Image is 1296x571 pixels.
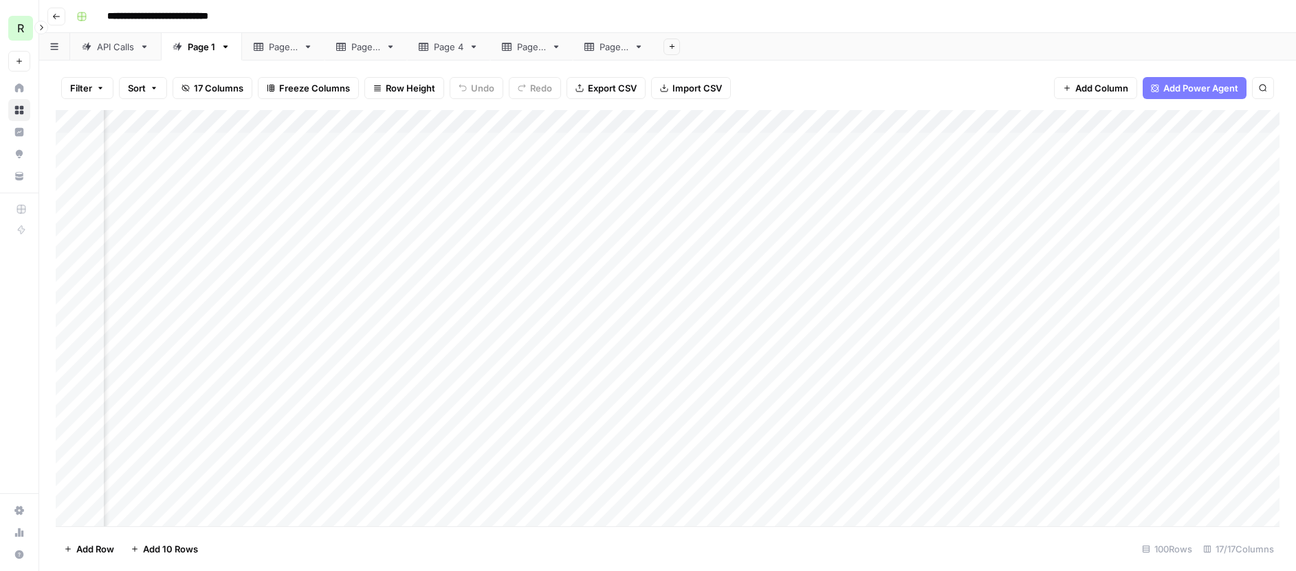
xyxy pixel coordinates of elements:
[17,20,24,36] span: R
[61,77,113,99] button: Filter
[1198,538,1279,560] div: 17/17 Columns
[242,33,325,61] a: Page 2
[530,81,552,95] span: Redo
[8,143,30,165] a: Opportunities
[386,81,435,95] span: Row Height
[173,77,252,99] button: 17 Columns
[672,81,722,95] span: Import CSV
[651,77,731,99] button: Import CSV
[434,40,463,54] div: Page 4
[1054,77,1137,99] button: Add Column
[8,521,30,543] a: Usage
[588,81,637,95] span: Export CSV
[517,40,546,54] div: Page 5
[258,77,359,99] button: Freeze Columns
[76,542,114,556] span: Add Row
[1136,538,1198,560] div: 100 Rows
[567,77,646,99] button: Export CSV
[194,81,243,95] span: 17 Columns
[325,33,407,61] a: Page 3
[143,542,198,556] span: Add 10 Rows
[450,77,503,99] button: Undo
[8,165,30,187] a: Your Data
[600,40,628,54] div: Page 6
[97,40,134,54] div: API Calls
[128,81,146,95] span: Sort
[8,543,30,565] button: Help + Support
[364,77,444,99] button: Row Height
[8,11,30,45] button: Workspace: Re-Leased
[509,77,561,99] button: Redo
[70,81,92,95] span: Filter
[56,538,122,560] button: Add Row
[269,40,298,54] div: Page 2
[1143,77,1246,99] button: Add Power Agent
[119,77,167,99] button: Sort
[122,538,206,560] button: Add 10 Rows
[188,40,215,54] div: Page 1
[8,77,30,99] a: Home
[161,33,242,61] a: Page 1
[471,81,494,95] span: Undo
[407,33,490,61] a: Page 4
[279,81,350,95] span: Freeze Columns
[8,499,30,521] a: Settings
[490,33,573,61] a: Page 5
[70,33,161,61] a: API Calls
[351,40,380,54] div: Page 3
[8,121,30,143] a: Insights
[573,33,655,61] a: Page 6
[1075,81,1128,95] span: Add Column
[1163,81,1238,95] span: Add Power Agent
[8,99,30,121] a: Browse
